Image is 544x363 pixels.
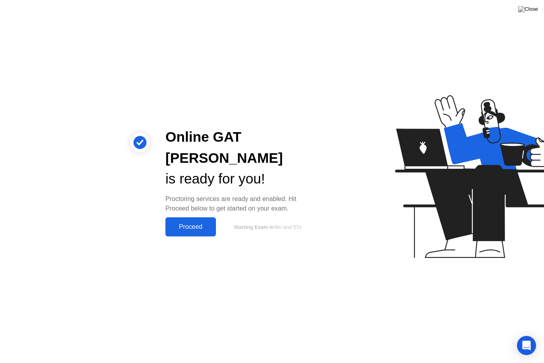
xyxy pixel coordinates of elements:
[168,223,214,230] div: Proceed
[165,194,313,213] div: Proctoring services are ready and enabled. Hit Proceed below to get started on your exam.
[518,6,538,12] img: Close
[517,336,536,355] div: Open Intercom Messenger
[165,127,313,169] div: Online GAT [PERSON_NAME]
[220,219,313,234] button: Starting Exam in9m and 57s
[165,217,216,236] button: Proceed
[275,224,301,230] span: 9m and 57s
[165,168,313,189] div: is ready for you!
